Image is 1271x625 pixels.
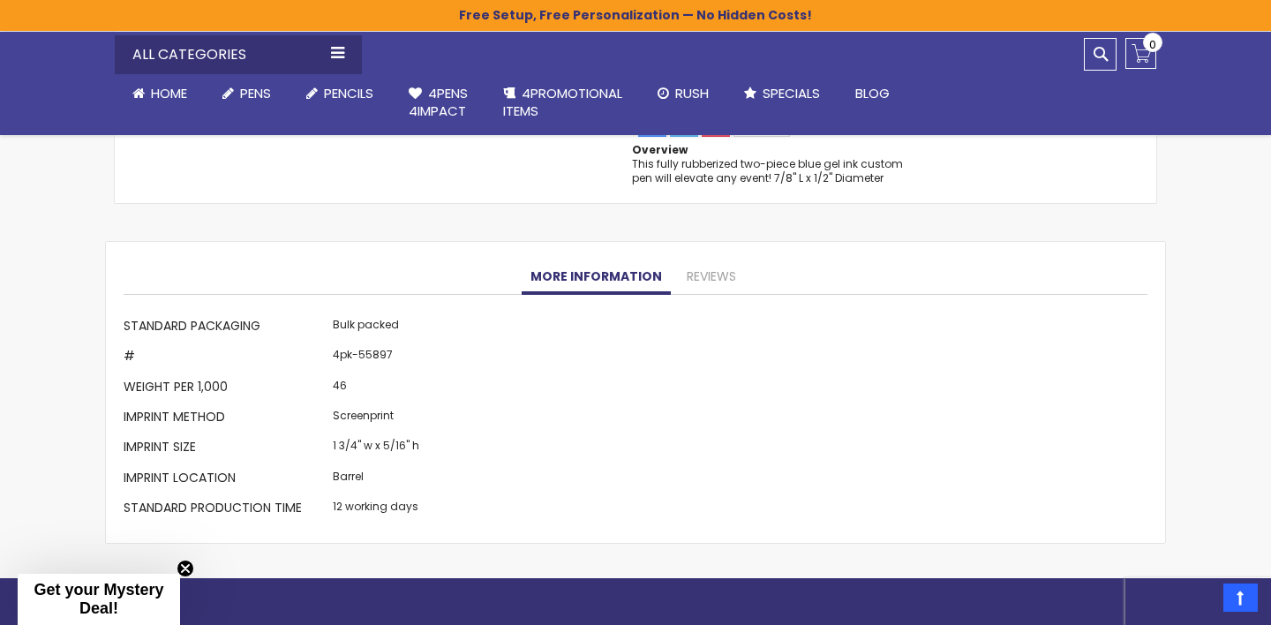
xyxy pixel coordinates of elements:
span: 4PROMOTIONAL ITEMS [503,84,622,120]
td: Screenprint [328,404,424,434]
a: 4Pens4impact [391,74,485,132]
button: Close teaser [177,560,194,577]
span: 4Pens 4impact [409,84,468,120]
td: 12 working days [328,495,424,525]
a: Home [115,74,205,113]
a: Blog [838,74,907,113]
td: 46 [328,373,424,403]
span: 0 [1149,36,1156,53]
a: More Information [522,260,671,295]
iframe: Google Customer Reviews [1125,577,1271,625]
span: Rush [675,84,709,102]
td: 4pk-55897 [328,343,424,373]
a: 4PROMOTIONALITEMS [485,74,640,132]
td: Barrel [328,464,424,494]
th: # [124,343,328,373]
span: Pens [240,84,271,102]
td: Bulk packed [328,312,424,343]
div: Get your Mystery Deal!Close teaser [18,574,180,625]
span: Pencils [324,84,373,102]
a: 0 [1125,38,1156,69]
span: Get your Mystery Deal! [34,581,163,617]
a: Specials [726,74,838,113]
a: Rush [640,74,726,113]
th: Weight per 1,000 [124,373,328,403]
strong: Overview [632,142,688,157]
th: Standard Production Time [124,495,328,525]
a: Reviews [678,260,745,295]
a: Pens [205,74,289,113]
th: Imprint Method [124,404,328,434]
td: 1 3/4" w x 5/16" h [328,434,424,464]
span: Home [151,84,187,102]
a: Pencils [289,74,391,113]
th: Imprint Size [124,434,328,464]
th: Standard Packaging [124,312,328,343]
div: This fully rubberized two-piece blue gel ink custom pen will elevate any event! 7/8" L x 1/2" Dia... [632,157,925,185]
th: Imprint Location [124,464,328,494]
span: Specials [763,84,820,102]
span: Blog [855,84,890,102]
div: All Categories [115,35,362,74]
